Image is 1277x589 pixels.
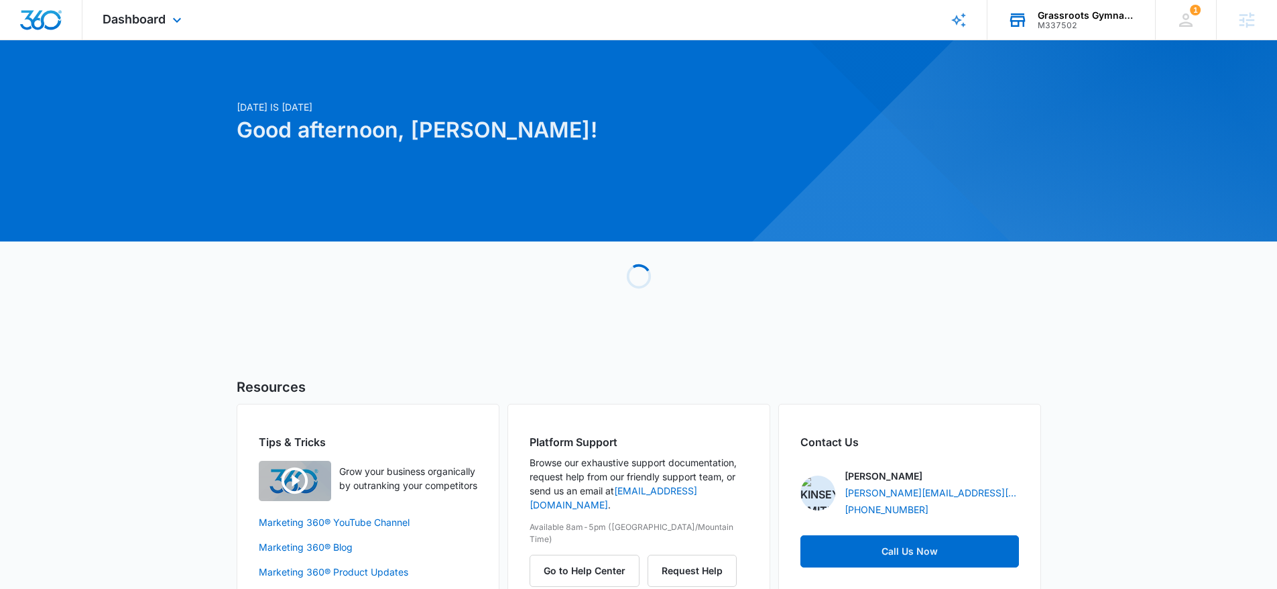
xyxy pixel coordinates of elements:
button: Go to Help Center [530,555,640,587]
a: Call Us Now [800,535,1019,568]
a: Marketing 360® YouTube Channel [259,515,477,529]
span: 1 [1190,5,1201,15]
a: Marketing 360® Product Updates [259,565,477,579]
div: account name [1038,10,1136,21]
a: Go to Help Center [530,565,648,576]
img: Quick Overview Video [259,461,331,501]
h2: Tips & Tricks [259,434,477,450]
p: Grow your business organically by outranking your competitors [339,464,477,492]
a: [PERSON_NAME][EMAIL_ADDRESS][PERSON_NAME][DOMAIN_NAME] [845,486,1019,500]
h2: Platform Support [530,434,748,450]
img: Kinsey Smith [800,476,835,511]
p: [PERSON_NAME] [845,469,922,483]
p: Browse our exhaustive support documentation, request help from our friendly support team, or send... [530,456,748,512]
a: [PHONE_NUMBER] [845,502,928,517]
h1: Good afternoon, [PERSON_NAME]! [237,114,768,146]
p: [DATE] is [DATE] [237,100,768,114]
span: Dashboard [103,12,166,26]
h2: Contact Us [800,434,1019,450]
div: notifications count [1190,5,1201,15]
a: Marketing 360® Blog [259,540,477,554]
div: account id [1038,21,1136,30]
a: Request Help [648,565,737,576]
button: Request Help [648,555,737,587]
p: Available 8am-5pm ([GEOGRAPHIC_DATA]/Mountain Time) [530,521,748,545]
h5: Resources [237,377,1041,397]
